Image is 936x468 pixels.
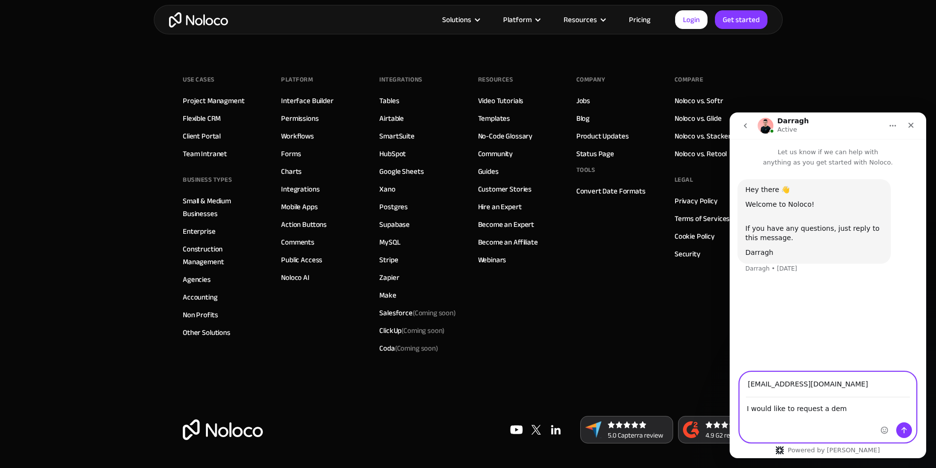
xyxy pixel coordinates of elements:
[281,112,318,125] a: Permissions
[413,306,456,320] span: (Coming soon)
[675,94,723,107] a: Noloco vs. Softr
[715,10,767,29] a: Get started
[675,248,701,260] a: Security
[379,183,395,195] a: Xano
[379,94,399,107] a: Tables
[183,326,230,339] a: Other Solutions
[169,12,228,28] a: home
[379,165,424,178] a: Google Sheets
[675,112,722,125] a: Noloco vs. Glide
[675,10,708,29] a: Login
[576,185,646,197] a: Convert Date Formats
[183,112,221,125] a: Flexible CRM
[478,200,522,213] a: Hire an Expert
[281,147,301,160] a: Forms
[379,200,408,213] a: Postgres
[281,165,302,178] a: Charts
[576,130,629,142] a: Product Updates
[183,291,218,303] a: Accounting
[576,163,596,177] div: Tools
[379,112,404,125] a: Airtable
[551,13,617,26] div: Resources
[478,165,499,178] a: Guides
[675,172,693,187] div: Legal
[379,147,406,160] a: HubSpot
[478,253,507,266] a: Webinars
[478,218,535,231] a: Become an Expert
[576,94,590,107] a: Jobs
[183,72,215,87] div: Use Cases
[379,253,398,266] a: Stripe
[379,130,415,142] a: SmartSuite
[675,147,727,160] a: Noloco vs. Retool
[478,183,532,195] a: Customer Stories
[183,130,221,142] a: Client Portal
[675,230,715,243] a: Cookie Policy
[478,147,513,160] a: Community
[281,253,322,266] a: Public Access
[183,94,244,107] a: Project Managment
[442,13,471,26] div: Solutions
[730,112,926,458] iframe: Intercom live chat
[183,172,232,187] div: BUSINESS TYPES
[379,289,396,302] a: Make
[379,236,400,248] a: MySQL
[401,324,445,337] span: (Coming soon)
[183,194,261,220] a: Small & Medium Businesses
[395,341,438,355] span: (Coming soon)
[617,13,663,26] a: Pricing
[503,13,532,26] div: Platform
[183,225,216,238] a: Enterprise
[379,271,399,284] a: Zapier
[491,13,551,26] div: Platform
[576,147,614,160] a: Status Page
[379,218,410,231] a: Supabase
[379,324,445,337] div: ClickUp
[675,72,704,87] div: Compare
[675,130,731,142] a: Noloco vs. Stacker
[675,194,718,207] a: Privacy Policy
[281,183,319,195] a: Integrations
[478,72,513,87] div: Resources
[281,200,317,213] a: Mobile Apps
[281,130,314,142] a: Workflows
[576,112,590,125] a: Blog
[183,243,261,268] a: Construction Management
[564,13,597,26] div: Resources
[281,236,314,248] a: Comments
[478,112,511,125] a: Templates
[576,72,605,87] div: Company
[281,218,327,231] a: Action Buttons
[183,273,211,286] a: Agencies
[430,13,491,26] div: Solutions
[281,94,333,107] a: Interface Builder
[478,236,538,248] a: Become an Affiliate
[478,130,533,142] a: No-Code Glossary
[379,306,456,319] div: Salesforce
[478,94,524,107] a: Video Tutorials
[281,271,310,284] a: Noloco AI
[281,72,313,87] div: Platform
[379,342,438,355] div: Coda
[183,308,218,321] a: Non Profits
[379,72,422,87] div: INTEGRATIONS
[183,147,227,160] a: Team Intranet
[675,212,730,225] a: Terms of Services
